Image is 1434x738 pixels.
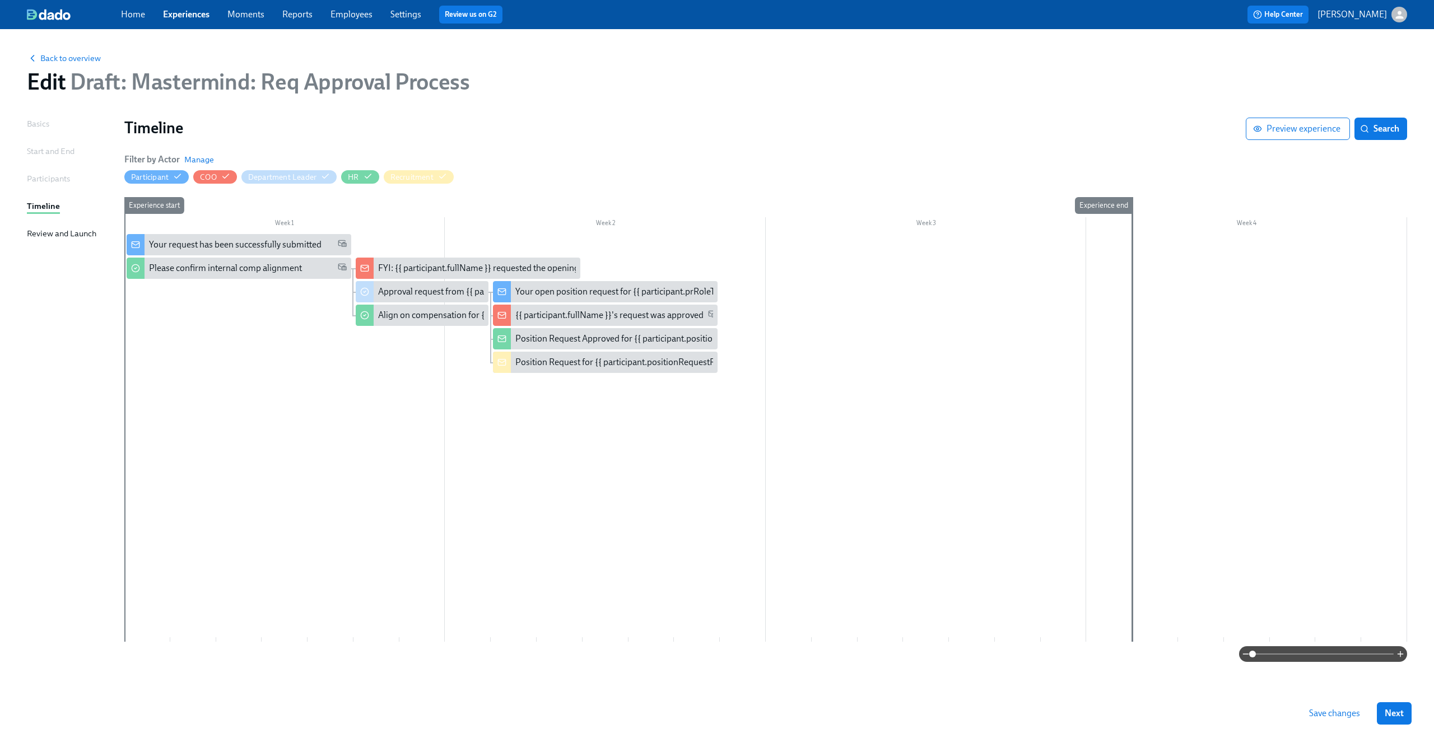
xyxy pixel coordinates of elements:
div: Hide Participant [131,172,169,183]
div: {{ participant.fullName }}'s request was approved [515,309,704,321]
button: Review us on G2 [439,6,502,24]
div: Align on compensation for {{ participant.positionRequestRoleTitle }} [356,305,488,326]
div: FYI: {{ participant.fullName }} requested the opening of position {{ participant.prRoleTitle }} [356,258,580,279]
div: Your request has been successfully submitted [127,234,351,255]
button: Search [1354,118,1407,140]
button: Next [1377,702,1412,725]
a: Reports [282,9,313,20]
div: Approval request from {{ participant.fullName }} [378,286,562,298]
div: Position Request for {{ participant.positionRequestRoleTitle }} [493,352,718,373]
div: Position Request Approved for {{ participant.positionRequestRoleTitle }} [493,328,718,349]
div: {{ participant.fullName }}'s request was approved [493,305,718,326]
a: Moments [227,9,264,20]
div: Please confirm internal comp alignment [149,262,302,274]
p: [PERSON_NAME] [1317,8,1387,21]
a: Employees [330,9,373,20]
span: Work Email [338,262,347,275]
button: Save changes [1301,702,1368,725]
div: Start and End [27,145,75,157]
button: COO [193,170,237,184]
span: Work Email [338,239,347,251]
div: Align on compensation for {{ participant.positionRequestRoleTitle }} [378,309,638,321]
button: Back to overview [27,53,101,64]
span: Preview experience [1255,123,1340,134]
button: HR [341,170,379,184]
div: Your open position request for {{ participant.prRoleTitle }} [515,286,735,298]
div: Please confirm internal comp alignment [127,258,351,279]
a: Review us on G2 [445,9,497,20]
span: Work Email [708,309,717,322]
button: Help Center [1247,6,1309,24]
a: Settings [390,9,421,20]
div: Position Request for {{ participant.positionRequestRoleTitle }} [515,356,752,368]
h1: Edit [27,68,469,95]
span: Draft: Mastermind: Req Approval Process [66,68,469,95]
div: Your open position request for {{ participant.prRoleTitle }} [493,281,718,302]
div: Experience start [124,197,184,214]
span: Save changes [1309,708,1360,719]
a: Home [121,9,145,20]
div: Hide Department Leader [248,172,316,183]
div: Approval request from {{ participant.fullName }} [356,281,488,302]
button: Recruitment [384,170,454,184]
div: Experience end [1075,197,1133,214]
div: Your request has been successfully submitted [149,239,322,251]
div: Position Request Approved for {{ participant.positionRequestRoleTitle }} [515,333,791,345]
div: Hide HR [348,172,358,183]
div: Week 3 [766,217,1087,232]
span: Help Center [1253,9,1303,20]
div: Recruitment [390,172,434,183]
div: FYI: {{ participant.fullName }} requested the opening of position {{ participant.prRoleTitle }} [378,262,726,274]
div: Week 4 [1086,217,1407,232]
img: dado [27,9,71,20]
span: Search [1362,123,1399,134]
a: Experiences [163,9,209,20]
a: dado [27,9,121,20]
span: Next [1385,708,1404,719]
div: Week 1 [124,217,445,232]
div: Review and Launch [27,227,96,240]
h6: Filter by Actor [124,153,180,166]
button: Preview experience [1246,118,1350,140]
h1: Timeline [124,118,1246,138]
button: Department Leader [241,170,337,184]
div: Hide COO [200,172,217,183]
button: Manage [184,154,214,165]
div: Timeline [27,200,60,212]
button: Participant [124,170,189,184]
div: Basics [27,118,49,130]
div: Week 2 [445,217,766,232]
div: Participants [27,172,70,185]
button: [PERSON_NAME] [1317,7,1407,22]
